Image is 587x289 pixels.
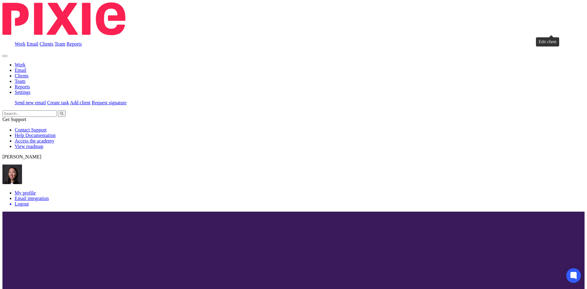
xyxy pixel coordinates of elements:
a: Clients [15,73,28,78]
a: My profile [15,190,36,195]
a: Email [27,41,38,46]
a: Send new email [15,100,46,105]
a: Request signature [92,100,127,105]
a: Create task [47,100,69,105]
a: Email [15,68,26,73]
a: Contact Support [15,127,46,132]
p: [PERSON_NAME] [2,154,585,160]
a: Settings [15,90,31,95]
img: Pixie [2,2,125,35]
span: Get Support [2,117,26,122]
span: Logout [15,201,29,206]
a: Help Documentation [15,133,56,138]
a: Work [15,41,25,46]
a: Clients [39,41,53,46]
button: Search [58,110,66,117]
a: Team [54,41,65,46]
a: Logout [15,201,585,207]
a: Access the academy [15,138,54,143]
a: Add client [70,100,90,105]
a: Email integration [15,196,49,201]
input: Search [2,110,57,117]
a: Reports [15,84,30,89]
a: Work [15,62,25,67]
img: Lili%20square.jpg [2,165,22,184]
a: Team [15,79,25,84]
a: Reports [67,41,82,46]
a: View roadmap [15,144,43,149]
